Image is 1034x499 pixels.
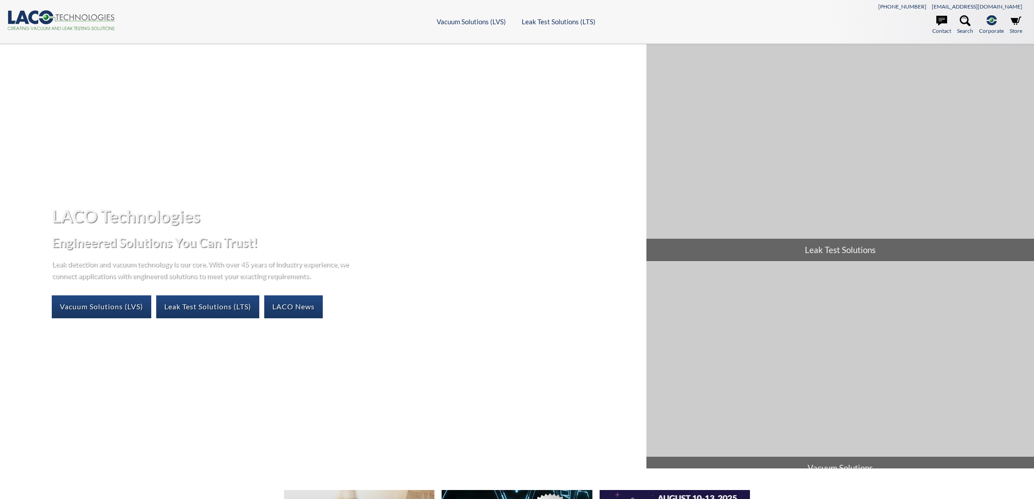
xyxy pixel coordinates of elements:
[932,15,951,35] a: Contact
[52,234,639,251] h2: Engineered Solutions You Can Trust!
[1010,15,1022,35] a: Store
[522,18,596,26] a: Leak Test Solutions (LTS)
[878,3,926,10] a: [PHONE_NUMBER]
[156,295,259,318] a: Leak Test Solutions (LTS)
[52,205,639,227] h1: LACO Technologies
[52,258,353,281] p: Leak detection and vacuum technology is our core. With over 45 years of industry experience, we c...
[52,295,151,318] a: Vacuum Solutions (LVS)
[264,295,323,318] a: LACO News
[957,15,973,35] a: Search
[646,44,1034,261] a: Leak Test Solutions
[646,239,1034,261] span: Leak Test Solutions
[646,262,1034,479] a: Vacuum Solutions
[979,27,1004,35] span: Corporate
[437,18,506,26] a: Vacuum Solutions (LVS)
[932,3,1022,10] a: [EMAIL_ADDRESS][DOMAIN_NAME]
[646,457,1034,479] span: Vacuum Solutions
